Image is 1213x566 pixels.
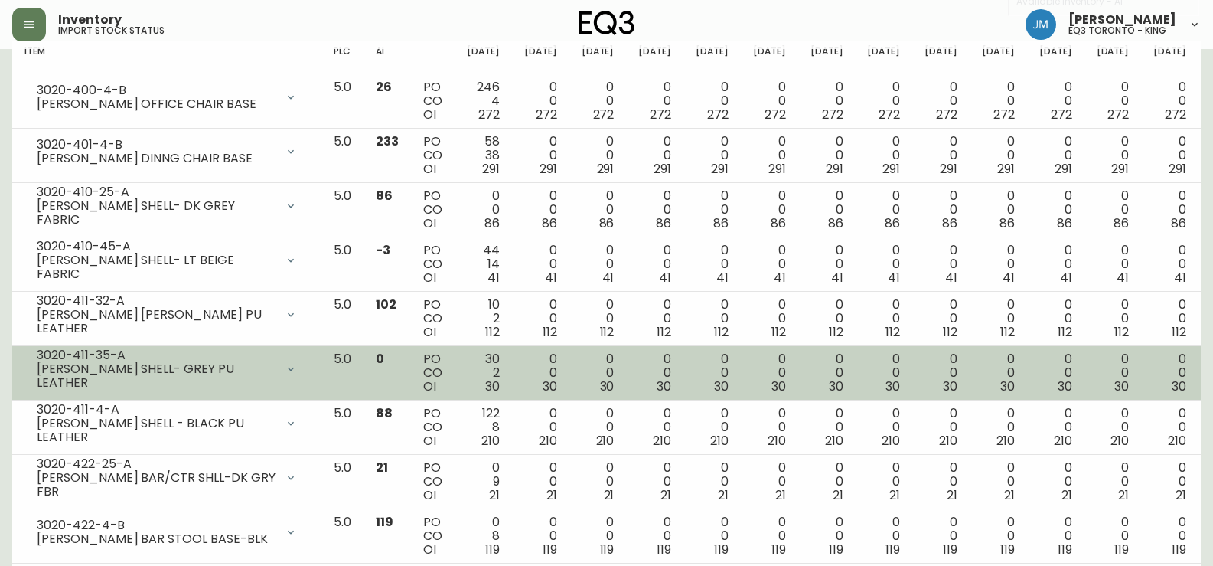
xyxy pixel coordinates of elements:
div: 0 0 [867,352,900,394]
div: 0 0 [638,135,671,176]
span: 86 [942,214,957,232]
div: [PERSON_NAME] BAR STOOL BASE-BLK [37,532,276,546]
div: 0 0 [1039,461,1072,502]
span: 210 [481,432,500,450]
td: 5.0 [321,401,364,455]
th: [DATE] [626,41,683,74]
th: [DATE] [1027,41,1084,74]
div: 0 0 [467,189,500,231]
span: 272 [765,106,786,123]
div: PO CO [423,80,442,122]
div: [PERSON_NAME] SHELL- DK GREY FABRIC [37,199,276,227]
div: 0 0 [924,298,957,339]
span: 86 [599,214,615,232]
span: 112 [1058,323,1072,341]
span: 210 [1168,432,1186,450]
div: 0 0 [982,244,1015,285]
span: 112 [885,323,900,341]
span: OI [423,214,436,232]
div: 0 0 [696,244,729,285]
span: 210 [825,432,843,450]
span: 112 [543,323,557,341]
div: 0 9 [467,461,500,502]
span: OI [423,432,436,450]
div: 0 0 [524,515,557,557]
div: 0 0 [1097,80,1130,122]
div: 0 0 [924,244,957,285]
span: 21 [1118,486,1129,504]
span: 21 [775,486,786,504]
div: 3020-411-4-A[PERSON_NAME] SHELL - BLACK PU LEATHER [24,407,309,440]
div: 0 0 [638,244,671,285]
span: -3 [376,241,390,259]
th: Item [12,41,321,74]
div: 3020-400-4-B[PERSON_NAME] OFFICE CHAIR BASE [24,80,309,114]
div: 3020-410-25-A[PERSON_NAME] SHELL- DK GREY FABRIC [24,189,309,223]
span: 210 [1054,432,1072,450]
div: 0 0 [753,135,786,176]
td: 5.0 [321,346,364,401]
div: [PERSON_NAME] BAR/CTR SHLL-DK GRY FBR [37,471,276,499]
span: 86 [828,214,843,232]
div: PO CO [423,135,442,176]
div: 0 0 [924,352,957,394]
span: 41 [716,269,729,286]
th: [DATE] [798,41,856,74]
div: 0 0 [810,407,843,448]
div: 0 0 [524,461,557,502]
span: 272 [879,106,900,123]
span: 272 [1107,106,1129,123]
div: 0 0 [753,407,786,448]
div: 0 0 [1097,135,1130,176]
div: 0 0 [582,244,615,285]
span: 112 [657,323,671,341]
span: 41 [1003,269,1015,286]
div: 0 0 [753,461,786,502]
span: 86 [484,214,500,232]
div: 44 14 [467,244,500,285]
div: 0 0 [982,80,1015,122]
span: 41 [774,269,786,286]
div: 0 0 [1097,298,1130,339]
div: 0 0 [924,80,957,122]
span: 272 [650,106,671,123]
div: 0 0 [753,352,786,394]
span: 30 [885,378,900,395]
div: 0 0 [1039,352,1072,394]
div: 0 0 [924,407,957,448]
span: 112 [1000,323,1015,341]
span: 291 [597,160,615,178]
td: 5.0 [321,237,364,292]
span: 272 [822,106,843,123]
span: 21 [660,486,671,504]
div: 0 0 [1039,135,1072,176]
th: [DATE] [455,41,512,74]
div: 0 0 [696,189,729,231]
div: 0 0 [867,407,900,448]
span: 210 [710,432,729,450]
div: 0 0 [1039,298,1072,339]
th: [DATE] [512,41,569,74]
div: 0 0 [582,189,615,231]
div: 3020-422-4-B[PERSON_NAME] BAR STOOL BASE-BLK [24,515,309,549]
span: OI [423,486,436,504]
div: 0 0 [867,244,900,285]
span: 86 [542,214,557,232]
span: 41 [659,269,671,286]
div: 0 0 [1097,407,1130,448]
span: 291 [882,160,900,178]
div: 0 0 [1039,189,1072,231]
span: 21 [1004,486,1015,504]
span: 0 [376,350,384,368]
span: 272 [536,106,557,123]
th: [DATE] [855,41,912,74]
th: [DATE] [912,41,970,74]
td: 5.0 [321,183,364,237]
div: 0 0 [753,80,786,122]
div: 0 0 [582,352,615,394]
div: 3020-410-45-A [37,240,276,254]
div: PO CO [423,298,442,339]
span: 291 [1055,160,1072,178]
div: 0 0 [696,461,729,502]
span: OI [423,323,436,341]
